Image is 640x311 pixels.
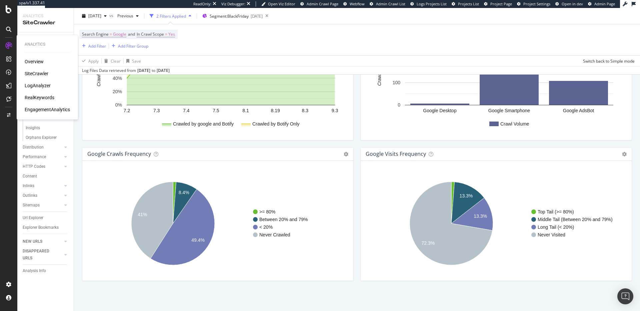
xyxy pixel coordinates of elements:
[113,89,122,94] text: 20%
[153,108,160,113] text: 7.3
[23,248,62,262] a: DISAPPEARED URLS
[183,108,190,113] text: 7.4
[23,182,34,189] div: Inlinks
[421,240,435,246] text: 72.3%
[23,202,62,209] a: Sitemaps
[23,163,45,170] div: HTTP Codes
[179,190,189,195] text: 8.4%
[124,108,130,113] text: 7.2
[82,68,170,74] div: Log Files Data retrieved from to
[173,121,234,127] text: Crawled by google and Botify
[88,43,106,49] div: Add Filter
[259,224,273,230] text: < 20%
[137,31,164,37] span: In Crawl Scope
[115,13,133,19] span: Previous
[109,42,148,50] button: Add Filter Group
[252,121,300,127] text: Crawled by Botify Only
[555,1,583,7] a: Open in dev
[25,70,48,77] a: SiteCrawler
[79,11,109,21] button: [DATE]
[109,12,115,18] span: vs
[588,1,615,7] a: Admin Page
[517,1,550,7] a: Project Settings
[193,1,211,7] div: ReadOnly:
[156,13,186,19] div: 2 Filters Applied
[115,103,122,108] text: 0%
[366,150,426,158] h4: google Visits Frequency
[583,58,635,64] div: Switch back to Simple mode
[268,1,295,6] span: Open Viz Editor
[307,1,338,6] span: Admin Crawl Page
[366,171,626,275] svg: A chart.
[594,1,615,6] span: Admin Page
[332,108,338,113] text: 9.3
[23,202,40,209] div: Sitemaps
[113,30,126,39] span: Google
[23,154,46,160] div: Performance
[302,108,309,113] text: 8.3
[25,82,51,89] div: LogAnalyzer
[343,1,365,7] a: Webflow
[366,31,626,135] svg: A chart.
[23,19,68,27] div: SiteCrawler
[417,1,447,6] span: Logs Projects List
[110,31,112,37] span: =
[23,163,62,170] a: HTTP Codes
[23,192,37,199] div: Outlinks
[259,232,290,237] text: Never Crawled
[538,217,613,222] text: Middle Tail (Between 20% and 79%)
[25,58,44,65] a: Overview
[251,13,263,19] div: [DATE]
[458,1,479,6] span: Projects List
[350,1,365,6] span: Webflow
[452,1,479,7] a: Projects List
[23,238,42,245] div: NEW URLS
[376,1,405,6] span: Admin Crawl List
[124,56,141,66] button: Save
[23,13,68,19] div: Analytics
[398,103,400,108] text: 0
[147,11,194,21] button: 2 Filters Applied
[87,150,151,158] h4: google Crawls Frequency
[79,56,99,66] button: Apply
[25,42,70,47] div: Analytics
[271,108,280,113] text: 8.19
[88,171,348,275] svg: A chart.
[102,56,121,66] button: Clear
[88,31,348,135] svg: A chart.
[82,31,109,37] span: Search Engine
[622,152,627,156] i: Options
[393,80,401,85] text: 100
[157,68,170,74] div: [DATE]
[23,238,62,245] a: NEW URLS
[128,31,135,37] span: and
[79,42,106,50] button: Add Filter
[96,57,101,87] text: Crawled URLs
[23,173,37,180] div: Content
[25,94,54,101] div: RealKeywords
[26,125,40,132] div: Insights
[23,224,59,231] div: Explorer Bookmarks
[259,209,275,214] text: >= 80%
[23,144,44,151] div: Distribution
[490,1,512,6] span: Project Page
[484,1,512,7] a: Project Page
[168,30,175,39] span: Yes
[25,106,70,113] a: EngagementAnalytics
[460,193,473,198] text: 13.3%
[210,13,249,19] span: Segment: BlackFriday
[242,108,249,113] text: 8.1
[88,13,101,19] span: 2025 Sep. 20th
[562,1,583,6] span: Open in dev
[213,108,219,113] text: 7.5
[111,58,121,64] div: Clear
[200,11,263,21] button: Segment:BlackFriday[DATE]
[88,58,99,64] div: Apply
[191,237,205,243] text: 49.4%
[221,1,245,7] div: Viz Debugger:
